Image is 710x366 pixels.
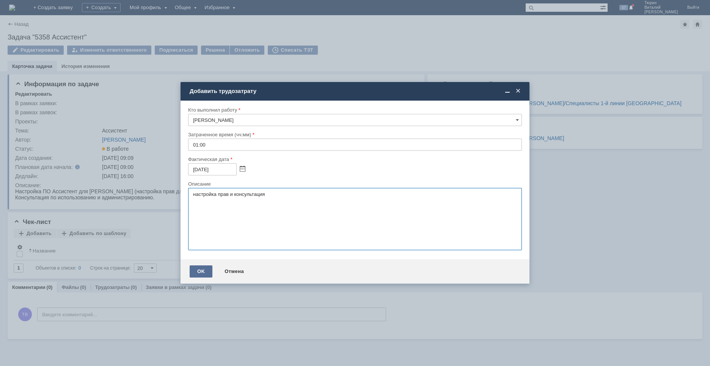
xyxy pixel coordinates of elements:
[190,88,522,95] div: Добавить трудозатрату
[188,132,520,137] div: Затраченное время (чч:мм)
[188,157,520,162] div: Фактическая дата
[504,88,511,95] span: Свернуть (Ctrl + M)
[188,107,520,112] div: Кто выполнил работу
[188,181,520,186] div: Описание
[514,88,522,95] span: Закрыть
